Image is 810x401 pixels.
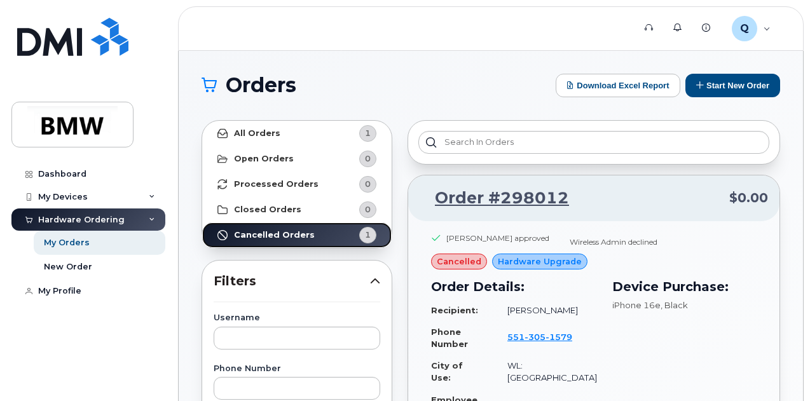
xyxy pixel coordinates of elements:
[214,272,370,290] span: Filters
[431,327,468,349] strong: Phone Number
[202,146,392,172] a: Open Orders0
[570,236,657,247] div: Wireless Admin declined
[755,346,800,391] iframe: Messenger Launcher
[556,74,680,97] button: Download Excel Report
[496,299,597,322] td: [PERSON_NAME]
[661,300,688,310] span: , Black
[234,179,319,189] strong: Processed Orders
[234,205,301,215] strong: Closed Orders
[365,203,371,215] span: 0
[431,360,463,383] strong: City of Use:
[365,153,371,165] span: 0
[226,76,296,95] span: Orders
[685,74,780,97] button: Start New Order
[202,172,392,197] a: Processed Orders0
[214,365,380,373] label: Phone Number
[729,189,768,207] span: $0.00
[365,127,371,139] span: 1
[234,230,315,240] strong: Cancelled Orders
[612,277,757,296] h3: Device Purchase:
[431,305,478,315] strong: Recipient:
[418,131,769,154] input: Search in orders
[507,332,572,342] span: 551
[202,121,392,146] a: All Orders1
[234,154,294,164] strong: Open Orders
[496,355,597,388] td: WL: [GEOGRAPHIC_DATA]
[498,255,582,268] span: Hardware Upgrade
[431,277,597,296] h3: Order Details:
[546,332,572,342] span: 1579
[507,332,587,342] a: 5513051579
[202,222,392,248] a: Cancelled Orders1
[437,255,481,268] span: cancelled
[365,229,371,241] span: 1
[214,314,380,322] label: Username
[446,233,549,243] div: [PERSON_NAME] approved
[234,128,280,139] strong: All Orders
[420,187,569,210] a: Order #298012
[365,178,371,190] span: 0
[202,197,392,222] a: Closed Orders0
[525,332,546,342] span: 305
[612,300,661,310] span: iPhone 16e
